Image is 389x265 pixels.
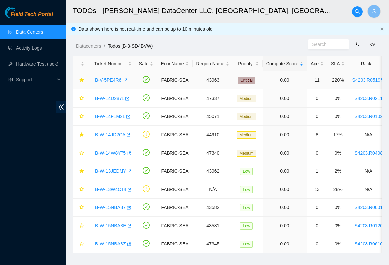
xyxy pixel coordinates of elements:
button: star [76,202,84,213]
span: read [8,77,13,82]
span: Field Tech Portal [11,11,53,18]
td: 0% [327,199,348,217]
td: 0.00 [263,235,307,253]
a: B-W-14JD2QA [95,132,125,137]
td: 11 [307,71,327,89]
span: double-left [56,101,66,113]
button: star [76,184,84,195]
a: S4203.R0519lock [352,77,385,83]
a: S4203.R0408 [354,150,383,155]
td: 0.00 [263,126,307,144]
a: B-W-15NBABE [95,223,126,228]
td: N/A [348,162,389,180]
td: FABRIC-SEA [157,235,192,253]
span: S [372,7,376,16]
a: Todos (B-3-SD4BVW) [108,43,153,49]
a: S4203.R0120 [354,223,383,228]
span: star [79,205,84,210]
td: 43962 [193,162,233,180]
button: star [76,93,84,104]
td: 0% [327,108,348,126]
a: S4203.R0601 [354,205,383,210]
span: exclamation-circle [143,185,150,192]
button: close [380,27,384,31]
a: Akamai TechnologiesField Tech Portal [5,12,53,21]
span: star [79,169,84,174]
td: FABRIC-SEA [157,126,192,144]
td: 0.00 [263,217,307,235]
button: star [76,129,84,140]
td: 0.00 [263,199,307,217]
td: 43963 [193,71,233,89]
span: Medium [237,113,256,120]
td: FABRIC-SEA [157,108,192,126]
td: N/A [348,126,389,144]
td: 44910 [193,126,233,144]
a: B-W-13JEDMY [95,168,126,174]
span: check-circle [143,94,150,101]
td: 43581 [193,217,233,235]
td: 0 [307,108,327,126]
a: Hardware Test (isok) [16,61,58,66]
td: 28% [327,180,348,199]
td: 17% [327,126,348,144]
td: N/A [348,180,389,199]
span: search [352,9,362,14]
td: FABRIC-SEA [157,89,192,108]
span: star [79,223,84,229]
span: lock [380,78,385,82]
span: eye [370,42,375,47]
td: 8 [307,126,327,144]
button: star [76,166,84,176]
a: B-W-15NBAB7 [95,205,126,210]
a: B-V-5PE4R6I [95,77,122,83]
td: 0 [307,89,327,108]
a: S4203.R0610 [354,241,383,246]
span: / [104,43,105,49]
td: 1 [307,162,327,180]
td: 47340 [193,144,233,162]
span: Medium [237,150,256,157]
a: S4203.R0211 [354,96,383,101]
td: 0% [327,235,348,253]
td: 0.00 [263,144,307,162]
td: 0% [327,217,348,235]
td: 13 [307,180,327,199]
a: B-W-14D287L [95,96,124,101]
span: Low [240,241,253,248]
span: star [79,151,84,156]
td: FABRIC-SEA [157,180,192,199]
a: S4203.R0102 [354,114,383,119]
span: Low [240,186,253,193]
td: FABRIC-SEA [157,217,192,235]
span: Critical [238,77,255,84]
td: 47345 [193,235,233,253]
button: star [76,220,84,231]
a: download [354,42,359,47]
button: star [76,148,84,158]
span: check-circle [143,149,150,156]
a: Data Centers [16,29,43,35]
a: Datacenters [76,43,101,49]
td: 0 [307,235,327,253]
span: check-circle [143,203,150,210]
button: search [352,6,363,17]
span: exclamation-circle [143,131,150,138]
span: check-circle [143,112,150,119]
span: star [79,96,84,101]
span: Medium [237,95,256,102]
a: B-W-14F1M21 [95,114,125,119]
td: 0.00 [263,71,307,89]
td: N/A [193,180,233,199]
a: Activity Logs [16,45,42,51]
td: 0 [307,199,327,217]
td: 0.00 [263,108,307,126]
span: Medium [237,131,256,139]
span: star [79,78,84,83]
img: Akamai Technologies [5,7,33,18]
td: FABRIC-SEA [157,199,192,217]
td: 0% [327,89,348,108]
span: Support [16,73,55,86]
td: 0.00 [263,180,307,199]
span: check-circle [143,76,150,83]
